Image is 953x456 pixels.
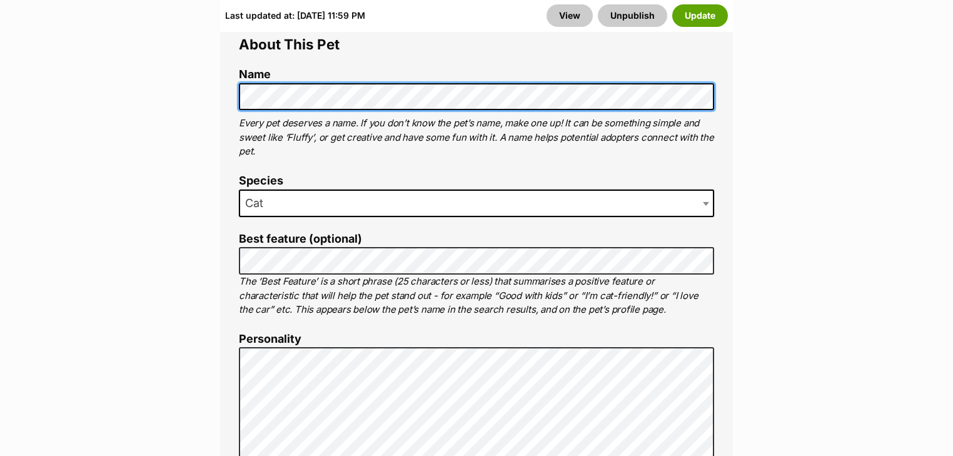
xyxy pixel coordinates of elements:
[239,36,340,53] span: About This Pet
[547,4,593,27] a: View
[239,116,714,159] p: Every pet deserves a name. If you don’t know the pet’s name, make one up! It can be something sim...
[239,68,714,81] label: Name
[240,195,276,212] span: Cat
[239,233,714,246] label: Best feature (optional)
[239,333,714,346] label: Personality
[225,4,365,27] div: Last updated at: [DATE] 11:59 PM
[239,275,714,317] p: The ‘Best Feature’ is a short phrase (25 characters or less) that summarises a positive feature o...
[598,4,667,27] button: Unpublish
[239,175,714,188] label: Species
[239,190,714,217] span: Cat
[672,4,728,27] button: Update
